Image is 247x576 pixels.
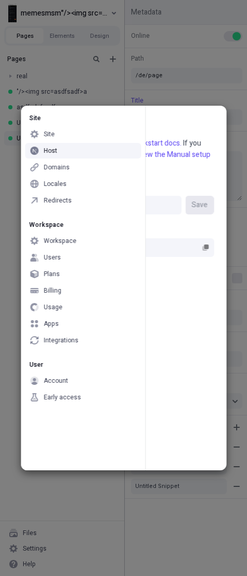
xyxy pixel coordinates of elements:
div: User [25,361,141,369]
div: Host [43,147,57,155]
div: Integrations [43,336,78,344]
div: Plans [43,270,60,278]
div: Early access [43,393,81,401]
button: Site API key [199,241,212,254]
div: Users [43,253,61,262]
div: Site [43,130,54,138]
div: Locales [43,180,66,188]
div: Site [25,114,141,122]
div: Workspace [43,237,76,245]
div: Redirects [43,196,71,205]
div: Workspace [25,221,141,229]
span: Save [192,199,208,211]
div: Apps [43,320,59,328]
button: Host URL [185,196,214,214]
div: Account [43,377,68,385]
div: Usage [43,303,62,311]
div: Domains [43,163,69,171]
div: Billing [43,286,61,295]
